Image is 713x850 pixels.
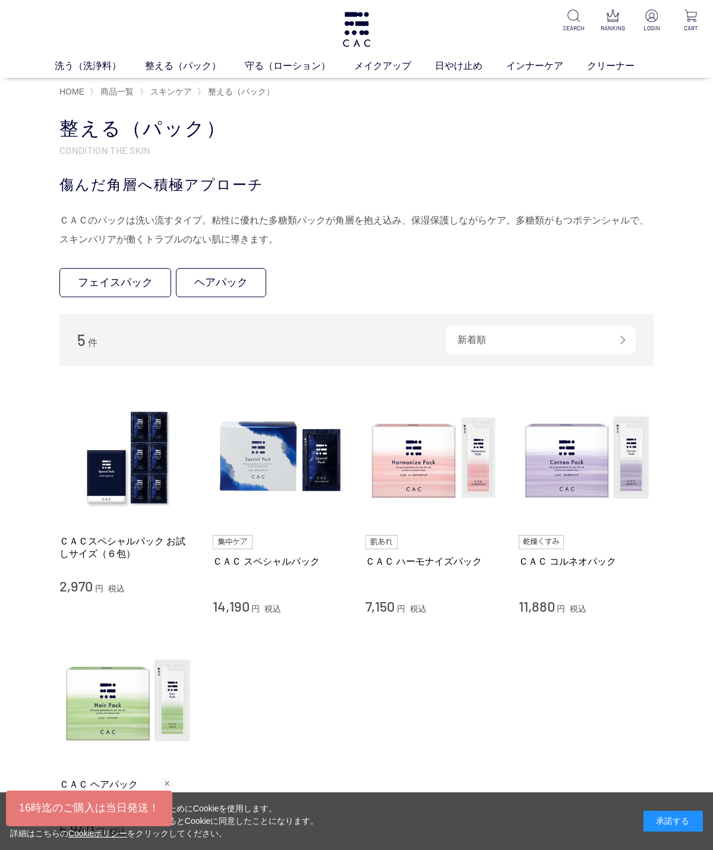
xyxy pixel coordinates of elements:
[59,144,654,156] p: CONDITION THE SKIN
[150,87,192,96] span: スキンケア
[397,604,405,613] span: 円
[643,811,703,832] div: 承諾する
[145,59,245,73] a: 整える（パック）
[59,778,195,791] a: ＣＡＣ ヘアパック
[197,86,277,97] li: 〉
[506,59,587,73] a: インナーケア
[679,24,703,33] p: CART
[264,604,281,613] span: 税込
[88,338,97,348] span: 件
[519,390,654,525] img: ＣＡＣ コルネオパック
[108,584,125,593] span: 税込
[68,829,128,838] a: Cookieポリシー
[519,597,555,615] span: 11,880
[55,59,145,73] a: 洗う（洗浄料）
[77,330,86,349] span: 5
[600,24,625,33] p: RANKING
[59,535,195,561] a: ＣＡＣスペシャルパック お試しサイズ（６包）
[98,87,134,96] a: 商品一覧
[100,87,134,96] span: 商品一覧
[245,59,354,73] a: 守る（ローション）
[561,10,586,33] a: SEARCH
[365,597,395,615] span: 7,150
[587,59,658,73] a: クリーナー
[639,10,664,33] a: LOGIN
[213,597,250,615] span: 14,190
[365,555,501,568] a: ＣＡＣ ハーモナイズパック
[59,116,654,141] h1: 整える（パック）
[213,535,253,549] img: 集中ケア
[208,87,275,96] span: 整える（パック）
[59,577,93,594] span: 2,970
[176,268,266,297] a: ヘアパック
[59,87,84,96] a: HOME
[561,24,586,33] p: SEARCH
[570,604,586,613] span: 税込
[354,59,435,73] a: メイクアップ
[140,86,195,97] li: 〉
[213,390,348,525] img: ＣＡＣ スペシャルパック
[59,174,654,196] div: 傷んだ角層へ積極アプローチ
[206,87,275,96] a: 整える（パック）
[679,10,703,33] a: CART
[59,211,654,249] div: ＣＡＣのパックは洗い流すタイプ。粘性に優れた多糖類パックが角層を抱え込み、保湿保護しながらケア。多糖類がもつポテンシャルで、スキンバリアが働くトラブルのない肌に導きます。
[446,326,636,354] div: 新着順
[519,535,564,549] img: 乾燥くすみ
[90,86,137,97] li: 〉
[341,12,372,47] img: logo
[365,390,501,525] img: ＣＡＣ ハーモナイズパック
[519,555,654,568] a: ＣＡＣ コルネオパック
[435,59,506,73] a: 日やけ止め
[251,604,260,613] span: 円
[365,535,397,549] img: 肌あれ
[600,10,625,33] a: RANKING
[148,87,192,96] a: スキンケア
[639,24,664,33] p: LOGIN
[59,390,195,525] img: ＣＡＣスペシャルパック お試しサイズ（６包）
[213,555,348,568] a: ＣＡＣ スペシャルパック
[95,584,103,593] span: 円
[59,633,195,769] img: ＣＡＣ ヘアパック
[59,268,171,297] a: フェイスパック
[410,604,427,613] span: 税込
[557,604,565,613] span: 円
